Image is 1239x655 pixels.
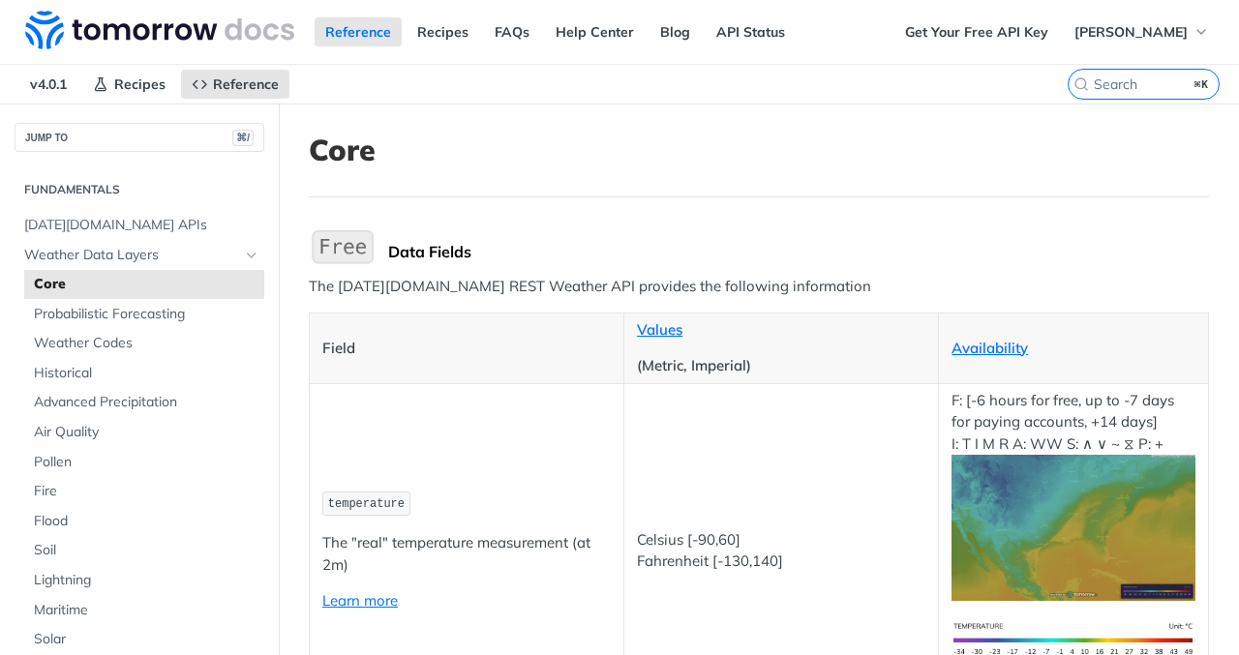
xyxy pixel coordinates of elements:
a: Values [637,320,682,339]
button: JUMP TO⌘/ [15,123,264,152]
button: [PERSON_NAME] [1064,17,1220,46]
span: temperature [328,497,405,511]
span: ⌘/ [232,130,254,146]
a: [DATE][DOMAIN_NAME] APIs [15,211,264,240]
a: Flood [24,507,264,536]
span: Fire [34,482,259,501]
a: Core [24,270,264,299]
span: Air Quality [34,423,259,442]
h1: Core [309,133,1209,167]
span: Expand image [952,518,1195,536]
span: Recipes [114,75,166,93]
a: Get Your Free API Key [894,17,1059,46]
span: [PERSON_NAME] [1074,23,1188,41]
a: Lightning [24,566,264,595]
p: The [DATE][DOMAIN_NAME] REST Weather API provides the following information [309,276,1209,298]
h2: Fundamentals [15,181,264,198]
a: Recipes [407,17,479,46]
span: Weather Codes [34,334,259,353]
a: Soil [24,536,264,565]
a: Historical [24,359,264,388]
a: Learn more [322,591,398,610]
span: Flood [34,512,259,531]
a: Weather Codes [24,329,264,358]
span: Core [34,275,259,294]
button: Hide subpages for Weather Data Layers [244,248,259,263]
a: Weather Data LayersHide subpages for Weather Data Layers [15,241,264,270]
span: Reference [213,75,279,93]
a: Air Quality [24,418,264,447]
span: Soil [34,541,259,560]
a: API Status [706,17,796,46]
a: Solar [24,625,264,654]
p: Field [322,338,611,360]
span: Solar [34,630,259,649]
span: Expand image [952,629,1195,647]
kbd: ⌘K [1190,74,1214,94]
span: Weather Data Layers [24,246,239,265]
p: The "real" temperature measurement (at 2m) [322,532,611,576]
span: Maritime [34,601,259,620]
img: temperature [952,455,1195,601]
span: [DATE][DOMAIN_NAME] APIs [24,216,259,235]
img: Tomorrow.io Weather API Docs [25,11,294,49]
span: Lightning [34,571,259,590]
div: Data Fields [388,242,1209,261]
a: Maritime [24,596,264,625]
a: Recipes [82,70,176,99]
span: v4.0.1 [19,70,77,99]
a: FAQs [484,17,540,46]
span: Probabilistic Forecasting [34,305,259,324]
a: Pollen [24,448,264,477]
a: Help Center [545,17,645,46]
a: Reference [315,17,402,46]
p: Celsius [-90,60] Fahrenheit [-130,140] [637,529,925,573]
a: Availability [952,339,1028,357]
a: Reference [181,70,289,99]
p: (Metric, Imperial) [637,355,925,377]
a: Fire [24,477,264,506]
a: Blog [650,17,701,46]
a: Advanced Precipitation [24,388,264,417]
span: Pollen [34,453,259,472]
a: Probabilistic Forecasting [24,300,264,329]
span: Advanced Precipitation [34,393,259,412]
span: Historical [34,364,259,383]
svg: Search [1073,76,1089,92]
p: F: [-6 hours for free, up to -7 days for paying accounts, +14 days] I: T I M R A: WW S: ∧ ∨ ~ ⧖ P: + [952,390,1195,602]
